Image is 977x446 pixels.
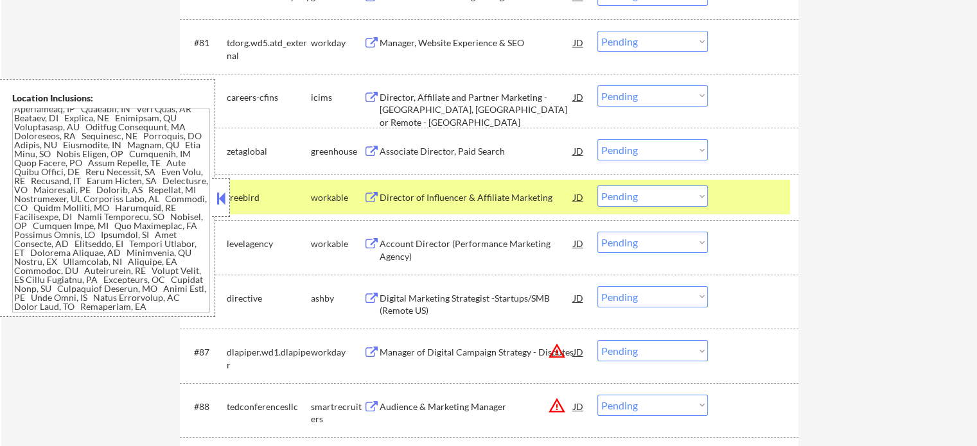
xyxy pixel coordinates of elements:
div: workable [311,237,364,250]
div: careers-cfins [227,91,311,104]
div: directive [227,292,311,305]
div: Director, Affiliate and Partner Marketing - [GEOGRAPHIC_DATA], [GEOGRAPHIC_DATA] or Remote - [GEO... [380,91,574,129]
div: Director of Influencer & Affiliate Marketing [380,191,574,204]
div: JD [572,340,585,363]
div: workable [311,191,364,204]
div: greenhouse [311,145,364,158]
div: Associate Director, Paid Search [380,145,574,158]
button: warning_amber [548,397,566,415]
div: levelagency [227,237,311,250]
div: JD [572,31,585,54]
div: JD [572,232,585,255]
div: Manager, Website Experience & SEO [380,37,574,49]
div: workday [311,37,364,49]
div: JD [572,286,585,309]
button: warning_amber [548,342,566,360]
div: tedconferencesllc [227,400,311,413]
div: zetaglobal [227,145,311,158]
div: workday [311,346,364,359]
div: dlapiper.wd1.dlapiper [227,346,311,371]
div: Account Director (Performance Marketing Agency) [380,237,574,262]
div: #81 [194,37,216,49]
div: smartrecruiters [311,400,364,425]
div: icims [311,91,364,104]
div: Digital Marketing Strategist -Startups/SMB (Remote US) [380,292,574,317]
div: freebird [227,191,311,204]
div: Manager of Digital Campaign Strategy - Disputes [380,346,574,359]
div: #87 [194,346,216,359]
div: #88 [194,400,216,413]
div: Audience & Marketing Manager [380,400,574,413]
div: JD [572,139,585,162]
div: JD [572,185,585,209]
div: JD [572,85,585,108]
div: JD [572,395,585,418]
div: tdorg.wd5.atd_external [227,37,311,62]
div: ashby [311,292,364,305]
div: Location Inclusions: [12,92,210,105]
